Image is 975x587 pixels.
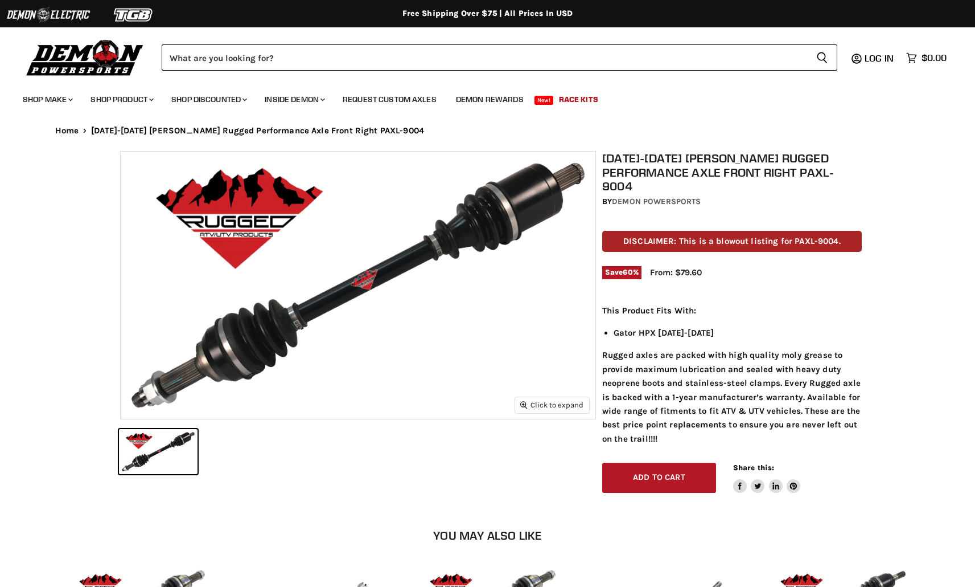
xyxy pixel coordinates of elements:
[602,266,641,279] span: Save %
[623,268,632,276] span: 60
[32,9,943,19] div: Free Shipping Over $75 | All Prices In USD
[900,50,952,66] a: $0.00
[602,304,862,317] p: This Product Fits With:
[14,88,80,111] a: Shop Make
[650,267,702,278] span: From: $79.60
[162,44,807,71] input: Search
[91,126,424,136] span: [DATE]-[DATE] [PERSON_NAME] Rugged Performance Axle Front Right PAXL-9004
[602,463,716,493] button: Add to cart
[859,53,900,63] a: Log in
[612,197,701,206] a: Demon Powersports
[6,4,91,26] img: Demon Electric Logo 2
[602,195,862,208] div: by
[602,151,862,193] h1: [DATE]-[DATE] [PERSON_NAME] Rugged Performance Axle Front Right PAXL-9004
[614,326,862,340] li: Gator HPX [DATE]-[DATE]
[534,96,554,105] span: New!
[550,88,607,111] a: Race Kits
[32,126,943,136] nav: Breadcrumbs
[921,52,947,63] span: $0.00
[633,472,685,482] span: Add to cart
[520,401,583,409] span: Click to expand
[733,463,801,493] aside: Share this:
[119,429,198,474] button: 2010-2013 John Deere Rugged Performance Axle Front Right PAXL-9004 thumbnail
[602,231,862,252] p: DISCLAIMER: This is a blowout listing for PAXL-9004.
[733,463,774,472] span: Share this:
[807,44,837,71] button: Search
[865,52,894,64] span: Log in
[55,126,79,136] a: Home
[14,83,944,111] ul: Main menu
[162,44,837,71] form: Product
[163,88,254,111] a: Shop Discounted
[82,88,161,111] a: Shop Product
[602,304,862,446] div: Rugged axles are packed with high quality moly grease to provide maximum lubrication and sealed w...
[23,37,147,78] img: Demon Powersports
[447,88,532,111] a: Demon Rewards
[121,152,595,419] img: 2010-2013 John Deere Rugged Performance Axle Front Right PAXL-9004
[334,88,445,111] a: Request Custom Axles
[515,397,589,413] button: Click to expand
[256,88,332,111] a: Inside Demon
[91,4,176,26] img: TGB Logo 2
[55,529,920,542] h2: You may also like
